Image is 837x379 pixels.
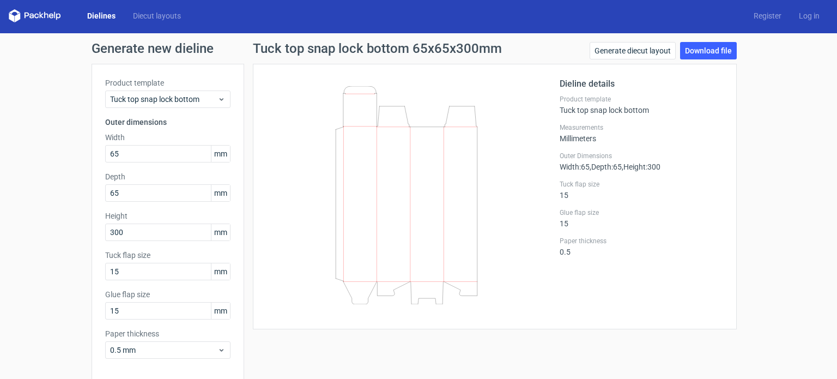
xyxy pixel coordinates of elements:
label: Tuck flap size [105,250,231,261]
label: Glue flap size [560,208,723,217]
h1: Tuck top snap lock bottom 65x65x300mm [253,42,502,55]
label: Glue flap size [105,289,231,300]
label: Paper thickness [560,237,723,245]
h1: Generate new dieline [92,42,745,55]
span: mm [211,263,230,280]
div: 0.5 [560,237,723,256]
span: , Height : 300 [622,163,660,171]
label: Product template [560,95,723,104]
a: Generate diecut layout [590,42,676,59]
h3: Outer dimensions [105,117,231,128]
label: Paper thickness [105,328,231,339]
div: Millimeters [560,123,723,143]
label: Width [105,132,231,143]
span: mm [211,185,230,201]
a: Register [745,10,790,21]
span: mm [211,146,230,162]
label: Outer Dimensions [560,152,723,160]
a: Diecut layouts [124,10,190,21]
label: Product template [105,77,231,88]
label: Measurements [560,123,723,132]
span: 0.5 mm [110,345,217,356]
div: 15 [560,208,723,228]
span: , Depth : 65 [590,163,622,171]
a: Download file [680,42,737,59]
span: mm [211,224,230,240]
span: Tuck top snap lock bottom [110,94,217,105]
div: Tuck top snap lock bottom [560,95,723,115]
label: Height [105,210,231,221]
h2: Dieline details [560,77,723,91]
span: Width : 65 [560,163,590,171]
a: Dielines [78,10,124,21]
a: Log in [790,10,828,21]
label: Tuck flap size [560,180,723,189]
div: 15 [560,180,723,200]
label: Depth [105,171,231,182]
span: mm [211,303,230,319]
